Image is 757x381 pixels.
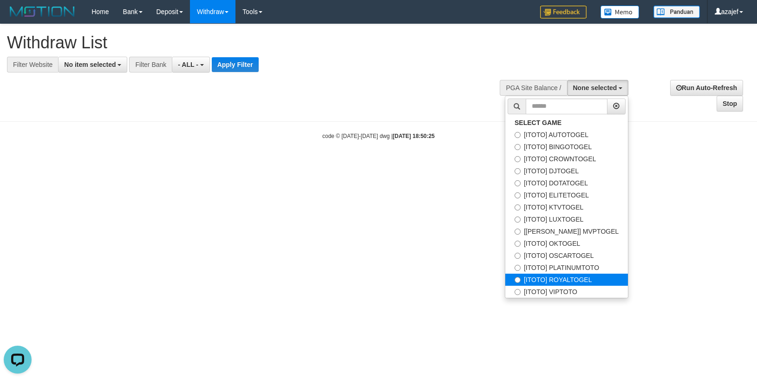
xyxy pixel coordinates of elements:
[515,253,521,259] input: [ITOTO] OSCARTOGEL
[505,129,628,141] label: [ITOTO] AUTOTOGEL
[515,144,521,150] input: [ITOTO] BINGOTOGEL
[505,117,628,129] a: SELECT GAME
[7,57,58,72] div: Filter Website
[500,80,567,96] div: PGA Site Balance /
[129,57,172,72] div: Filter Bank
[515,180,521,186] input: [ITOTO] DOTATOGEL
[653,6,700,18] img: panduan.png
[505,141,628,153] label: [ITOTO] BINGOTOGEL
[515,156,521,162] input: [ITOTO] CROWNTOGEL
[7,33,496,52] h1: Withdraw List
[172,57,209,72] button: - ALL -
[505,189,628,201] label: [ITOTO] ELITETOGEL
[505,201,628,213] label: [ITOTO] KTVTOGEL
[505,177,628,189] label: [ITOTO] DOTATOGEL
[505,274,628,286] label: [ITOTO] ROYALTOGEL
[505,225,628,237] label: [[PERSON_NAME]] MVPTOGEL
[515,241,521,247] input: [ITOTO] OKTOGEL
[505,286,628,298] label: [ITOTO] VIPTOTO
[58,57,127,72] button: No item selected
[515,132,521,138] input: [ITOTO] AUTOTOGEL
[567,80,629,96] button: None selected
[540,6,587,19] img: Feedback.jpg
[505,153,628,165] label: [ITOTO] CROWNTOGEL
[515,168,521,174] input: [ITOTO] DJTOGEL
[505,213,628,225] label: [ITOTO] LUXTOGEL
[600,6,640,19] img: Button%20Memo.svg
[322,133,435,139] small: code © [DATE]-[DATE] dwg |
[4,4,32,32] button: Open LiveChat chat widget
[515,229,521,235] input: [[PERSON_NAME]] MVPTOGEL
[515,192,521,198] input: [ITOTO] ELITETOGEL
[505,250,628,262] label: [ITOTO] OSCARTOGEL
[670,80,743,96] a: Run Auto-Refresh
[393,133,435,139] strong: [DATE] 18:50:25
[573,84,617,92] span: None selected
[515,119,561,126] b: SELECT GAME
[515,289,521,295] input: [ITOTO] VIPTOTO
[7,5,78,19] img: MOTION_logo.png
[515,265,521,271] input: [ITOTO] PLATINUMTOTO
[505,262,628,274] label: [ITOTO] PLATINUMTOTO
[505,237,628,250] label: [ITOTO] OKTOGEL
[178,61,198,68] span: - ALL -
[515,217,521,223] input: [ITOTO] LUXTOGEL
[212,57,259,72] button: Apply Filter
[515,277,521,283] input: [ITOTO] ROYALTOGEL
[717,96,743,112] a: Stop
[515,204,521,210] input: [ITOTO] KTVTOGEL
[505,165,628,177] label: [ITOTO] DJTOGEL
[64,61,116,68] span: No item selected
